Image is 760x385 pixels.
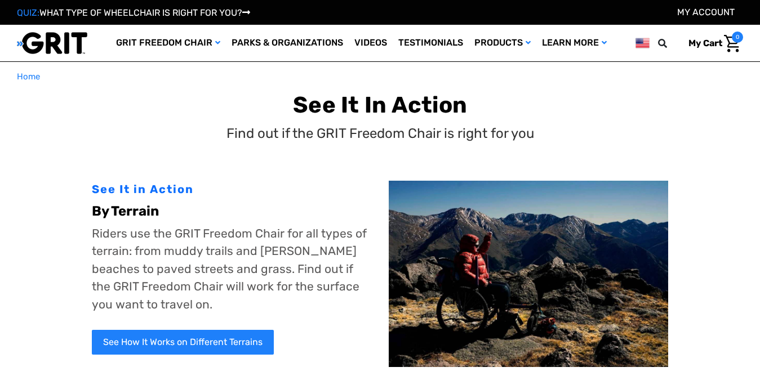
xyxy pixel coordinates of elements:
[226,25,349,61] a: Parks & Organizations
[92,181,372,198] div: See It in Action
[393,25,469,61] a: Testimonials
[110,25,226,61] a: GRIT Freedom Chair
[389,181,669,367] img: Melissa on rocky terrain using GRIT Freedom Chair hiking
[17,32,87,55] img: GRIT All-Terrain Wheelchair and Mobility Equipment
[17,7,39,18] span: QUIZ:
[92,203,159,219] b: By Terrain
[677,7,735,17] a: Account
[17,71,40,82] span: Home
[724,35,740,52] img: Cart
[92,225,372,314] p: Riders use the GRIT Freedom Chair for all types of terrain: from muddy trails and [PERSON_NAME] b...
[17,70,40,83] a: Home
[680,32,743,55] a: Cart with 0 items
[663,32,680,55] input: Search
[732,32,743,43] span: 0
[469,25,536,61] a: Products
[17,70,743,83] nav: Breadcrumb
[293,92,467,118] b: See It In Action
[92,330,274,355] a: See How It Works on Different Terrains
[688,38,722,48] span: My Cart
[226,123,534,144] p: Find out if the GRIT Freedom Chair is right for you
[17,7,250,18] a: QUIZ:WHAT TYPE OF WHEELCHAIR IS RIGHT FOR YOU?
[349,25,393,61] a: Videos
[536,25,612,61] a: Learn More
[635,36,650,50] img: us.png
